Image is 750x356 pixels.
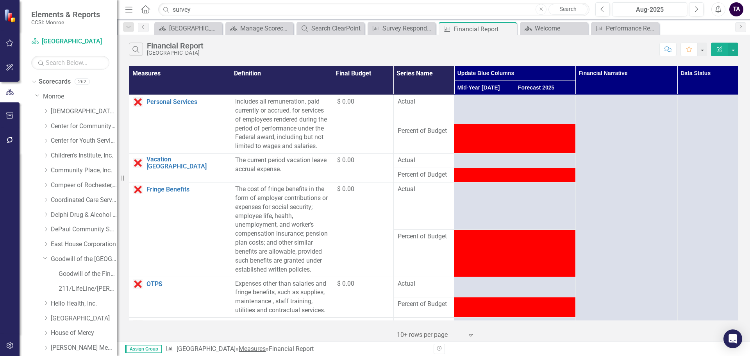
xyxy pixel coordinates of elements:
[612,2,687,16] button: Aug-2025
[31,56,109,70] input: Search Below...
[393,182,454,230] td: Double-Click to Edit
[51,151,117,160] a: Children's Institute, Inc.
[51,122,117,131] a: Center for Community Alternatives
[59,284,117,293] a: 211/LifeLine/[PERSON_NAME]
[515,95,575,124] td: Double-Click to Edit
[133,97,143,107] img: Data Error
[51,329,117,338] a: House of Mercy
[129,182,231,277] td: Double-Click to Edit Right Click for Context Menu
[31,37,109,46] a: [GEOGRAPHIC_DATA]
[235,185,329,274] div: The cost of fringe benefits in the form of employer contributions or expenses for social security...
[51,166,117,175] a: Community Place, Inc.
[398,185,450,194] span: Actual
[146,281,227,288] a: OTPS
[398,232,450,241] span: Percent of Budget
[522,23,586,33] a: Welcome
[398,279,450,288] span: Actual
[43,92,117,101] a: Monroe
[337,185,354,193] span: $ 0.00
[515,317,575,332] td: Double-Click to Edit
[393,154,454,168] td: Double-Click to Edit
[269,345,314,352] div: Financial Report
[454,277,515,297] td: Double-Click to Edit
[231,317,333,346] td: Double-Click to Edit
[454,182,515,230] td: Double-Click to Edit
[382,23,434,33] div: Survey Respondents
[146,156,227,170] a: Vacation [GEOGRAPHIC_DATA]
[227,23,291,33] a: Manage Scorecards
[337,320,354,328] span: $ 0.00
[59,270,117,279] a: Goodwill of the Finger Lakes (MCOMH Internal)
[298,23,362,33] a: Search ClearPoint
[535,23,586,33] div: Welcome
[454,154,515,168] td: Double-Click to Edit
[129,154,231,182] td: Double-Click to Edit Right Click for Context Menu
[166,345,428,354] div: » »
[51,181,117,190] a: Compeer of Rochester, Inc.
[177,345,236,352] a: [GEOGRAPHIC_DATA]
[398,156,450,165] span: Actual
[147,50,204,56] div: [GEOGRAPHIC_DATA]
[129,277,231,317] td: Double-Click to Edit Right Click for Context Menu
[146,186,227,193] a: Fringe Benefits
[133,158,143,168] img: Data Error
[146,98,227,106] a: Personal Services
[454,95,515,124] td: Double-Click to Edit
[51,136,117,145] a: Center for Youth Services, Inc.
[723,329,742,348] div: Open Intercom Messenger
[593,23,657,33] a: Performance Report
[548,4,587,15] a: Search
[337,98,354,105] span: $ 0.00
[51,314,117,323] a: [GEOGRAPHIC_DATA]
[240,23,291,33] div: Manage Scorecards
[239,345,266,352] a: Measures
[51,255,117,264] a: Goodwill of the [GEOGRAPHIC_DATA]
[169,23,220,33] div: [GEOGRAPHIC_DATA]
[398,320,450,329] span: Actual
[615,5,684,14] div: Aug-2025
[51,240,117,249] a: East House Corporation
[393,95,454,124] td: Double-Click to Edit
[133,279,143,289] img: Data Error
[235,279,329,315] p: Expenses other than salaries and fringe benefits, such as supplies, maintenance , staff training,...
[235,156,329,174] div: The current period vacation leave accrual expense.
[4,8,18,23] img: ClearPoint Strategy
[231,182,333,277] td: Double-Click to Edit
[370,23,434,33] a: Survey Respondents
[606,23,657,33] div: Performance Report
[231,95,333,154] td: Double-Click to Edit
[398,300,450,309] span: Percent of Budget
[398,170,450,179] span: Percent of Budget
[311,23,362,33] div: Search ClearPoint
[515,277,575,297] td: Double-Click to Edit
[147,41,204,50] div: Financial Report
[51,299,117,308] a: Helio Health, Inc.
[125,345,162,353] span: Assign Group
[39,77,71,86] a: Scorecards
[729,2,743,16] button: TA
[235,320,329,338] div: The cost incurred to purchase, lease or rent equipment.
[31,19,100,25] small: CCSI: Monroe
[158,3,589,16] input: Search ClearPoint...
[51,225,117,234] a: DePaul Community Services, lnc.
[398,127,450,136] span: Percent of Budget
[231,277,333,317] td: Double-Click to Edit
[454,24,515,34] div: Financial Report
[393,317,454,332] td: Double-Click to Edit
[75,79,90,85] div: 262
[129,317,231,346] td: Double-Click to Edit Right Click for Context Menu
[51,343,117,352] a: [PERSON_NAME] Memorial Institute, Inc.
[133,185,143,194] img: Data Error
[398,97,450,106] span: Actual
[393,277,454,297] td: Double-Click to Edit
[129,95,231,154] td: Double-Click to Edit Right Click for Context Menu
[51,196,117,205] a: Coordinated Care Services Inc.
[133,320,143,329] img: Data Error
[515,182,575,230] td: Double-Click to Edit
[454,317,515,332] td: Double-Click to Edit
[51,107,117,116] a: [DEMOGRAPHIC_DATA] Charities Family & Community Services
[337,156,354,164] span: $ 0.00
[231,154,333,182] td: Double-Click to Edit
[156,23,220,33] a: [GEOGRAPHIC_DATA]
[235,97,329,151] div: Includes all remuneration, paid currently or accrued, for services of employees rendered during t...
